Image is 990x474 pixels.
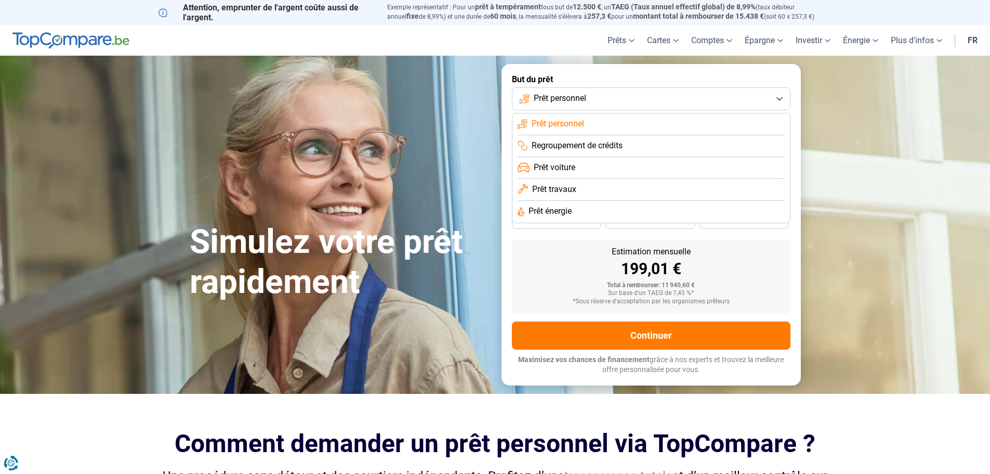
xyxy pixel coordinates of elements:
[520,298,782,305] div: *Sous réserve d'acceptation par les organismes prêteurs
[961,25,984,56] a: fr
[611,3,756,11] span: TAEG (Taux annuel effectif global) de 8,99%
[534,93,586,104] span: Prêt personnel
[159,3,375,22] p: Attention, emprunter de l'argent coûte aussi de l'argent.
[685,25,738,56] a: Comptes
[545,218,568,224] span: 36 mois
[733,218,756,224] span: 24 mois
[837,25,885,56] a: Énergie
[159,429,832,458] h2: Comment demander un prêt personnel via TopCompare ?
[512,322,790,350] button: Continuer
[534,162,575,173] span: Prêt voiture
[512,74,790,84] label: But du prêt
[190,222,489,302] h1: Simulez votre prêt rapidement
[885,25,948,56] a: Plus d'infos
[512,355,790,375] p: grâce à nos experts et trouvez la meilleure offre personnalisée pour vous.
[529,206,572,217] span: Prêt énergie
[738,25,789,56] a: Épargne
[639,218,662,224] span: 30 mois
[518,355,650,364] span: Maximisez vos chances de financement
[12,32,129,49] img: TopCompare
[532,140,623,151] span: Regroupement de crédits
[387,3,832,21] p: Exemple représentatif : Pour un tous but de , un (taux débiteur annuel de 8,99%) et une durée de ...
[520,248,782,256] div: Estimation mensuelle
[573,3,601,11] span: 12.500 €
[512,87,790,110] button: Prêt personnel
[601,25,641,56] a: Prêts
[475,3,541,11] span: prêt à tempérament
[520,261,782,277] div: 199,01 €
[520,282,782,289] div: Total à rembourser: 11 940,60 €
[587,12,611,20] span: 257,3 €
[641,25,685,56] a: Cartes
[633,12,764,20] span: montant total à rembourser de 15.438 €
[532,118,584,130] span: Prêt personnel
[789,25,837,56] a: Investir
[520,290,782,297] div: Sur base d'un TAEG de 7,45 %*
[406,12,419,20] span: fixe
[490,12,516,20] span: 60 mois
[532,184,576,195] span: Prêt travaux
